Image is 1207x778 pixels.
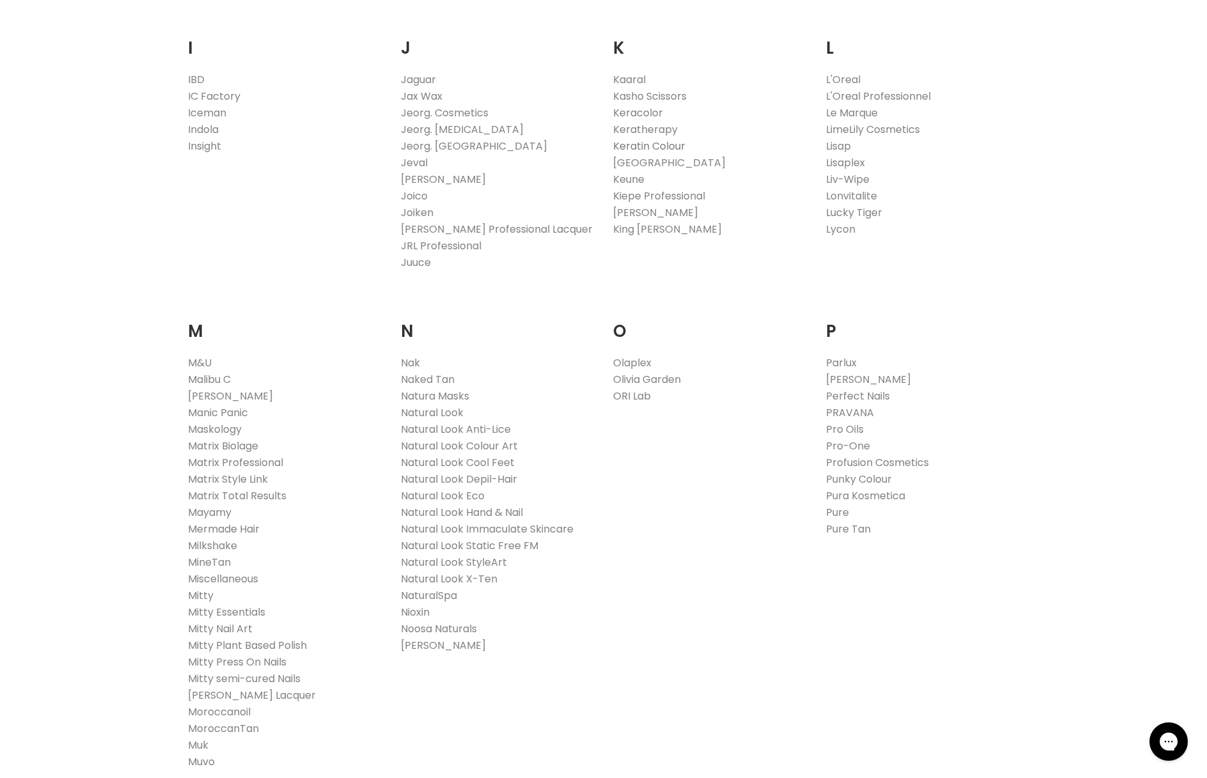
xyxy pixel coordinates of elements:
[826,172,869,187] a: Liv-Wipe
[188,72,205,87] a: IBD
[188,105,226,120] a: Iceman
[826,189,877,203] a: Lonvitalite
[188,605,265,619] a: Mitty Essentials
[188,422,242,437] a: Maskology
[188,738,208,752] a: Muk
[401,621,477,636] a: Noosa Naturals
[401,505,523,520] a: Natural Look Hand & Nail
[401,155,428,170] a: Jeval
[188,488,286,503] a: Matrix Total Results
[613,389,651,403] a: ORI Lab
[401,439,518,453] a: Natural Look Colour Art
[188,671,300,686] a: Mitty semi-cured Nails
[188,538,237,553] a: Milkshake
[401,89,442,104] a: Jax Wax
[188,655,286,669] a: Mitty Press On Nails
[826,19,1020,61] h2: L
[188,588,214,603] a: Mitty
[188,721,259,736] a: MoroccanTan
[401,538,538,553] a: Natural Look Static Free FM
[401,205,433,220] a: Joiken
[188,355,212,370] a: M&U
[188,555,231,570] a: MineTan
[826,405,874,420] a: PRAVANA
[401,472,517,486] a: Natural Look Depil-Hair
[826,122,920,137] a: LimeLily Cosmetics
[401,405,463,420] a: Natural Look
[188,638,307,653] a: Mitty Plant Based Polish
[188,688,316,703] a: [PERSON_NAME] Lacquer
[401,355,420,370] a: Nak
[613,72,646,87] a: Kaaral
[613,205,698,220] a: [PERSON_NAME]
[401,372,455,387] a: Naked Tan
[401,588,457,603] a: NaturalSpa
[401,222,593,237] a: [PERSON_NAME] Professional Lacquer
[188,505,231,520] a: Mayamy
[401,19,595,61] h2: J
[188,704,251,719] a: Moroccanoil
[188,19,382,61] h2: I
[613,172,644,187] a: Keune
[826,302,1020,345] h2: P
[188,139,221,153] a: Insight
[401,488,485,503] a: Natural Look Eco
[401,605,430,619] a: Nioxin
[401,189,428,203] a: Joico
[401,572,497,586] a: Natural Look X-Ten
[613,355,651,370] a: Olaplex
[613,139,685,153] a: Keratin Colour
[401,105,488,120] a: Jeorg. Cosmetics
[401,172,486,187] a: [PERSON_NAME]
[613,105,663,120] a: Keracolor
[188,302,382,345] h2: M
[188,522,260,536] a: Mermade Hair
[188,372,231,387] a: Malibu C
[826,105,878,120] a: Le Marque
[826,455,929,470] a: Profusion Cosmetics
[826,472,892,486] a: Punky Colour
[826,205,882,220] a: Lucky Tiger
[401,238,481,253] a: JRL Professional
[826,389,890,403] a: Perfect Nails
[613,189,705,203] a: Kiepe Professional
[188,621,253,636] a: Mitty Nail Art
[188,472,268,486] a: Matrix Style Link
[826,505,849,520] a: Pure
[613,19,807,61] h2: K
[826,222,855,237] a: Lycon
[613,302,807,345] h2: O
[826,72,860,87] a: L'Oreal
[188,122,219,137] a: Indola
[826,155,865,170] a: Lisaplex
[826,89,931,104] a: L'Oreal Professionnel
[826,355,857,370] a: Parlux
[613,155,726,170] a: [GEOGRAPHIC_DATA]
[188,389,273,403] a: [PERSON_NAME]
[613,372,681,387] a: Olivia Garden
[826,372,911,387] a: [PERSON_NAME]
[401,389,469,403] a: Natura Masks
[188,439,258,453] a: Matrix Biolage
[613,89,687,104] a: Kasho Scissors
[826,439,870,453] a: Pro-One
[401,122,524,137] a: Jeorg. [MEDICAL_DATA]
[401,455,515,470] a: Natural Look Cool Feet
[188,754,215,769] a: Muvo
[401,302,595,345] h2: N
[188,455,283,470] a: Matrix Professional
[401,555,507,570] a: Natural Look StyleArt
[401,72,436,87] a: Jaguar
[826,488,905,503] a: Pura Kosmetica
[826,522,871,536] a: Pure Tan
[401,139,547,153] a: Jeorg. [GEOGRAPHIC_DATA]
[188,572,258,586] a: Miscellaneous
[188,405,248,420] a: Manic Panic
[401,522,573,536] a: Natural Look Immaculate Skincare
[826,139,851,153] a: Lisap
[401,638,486,653] a: [PERSON_NAME]
[826,422,864,437] a: Pro Oils
[613,122,678,137] a: Keratherapy
[1143,718,1194,765] iframe: Gorgias live chat messenger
